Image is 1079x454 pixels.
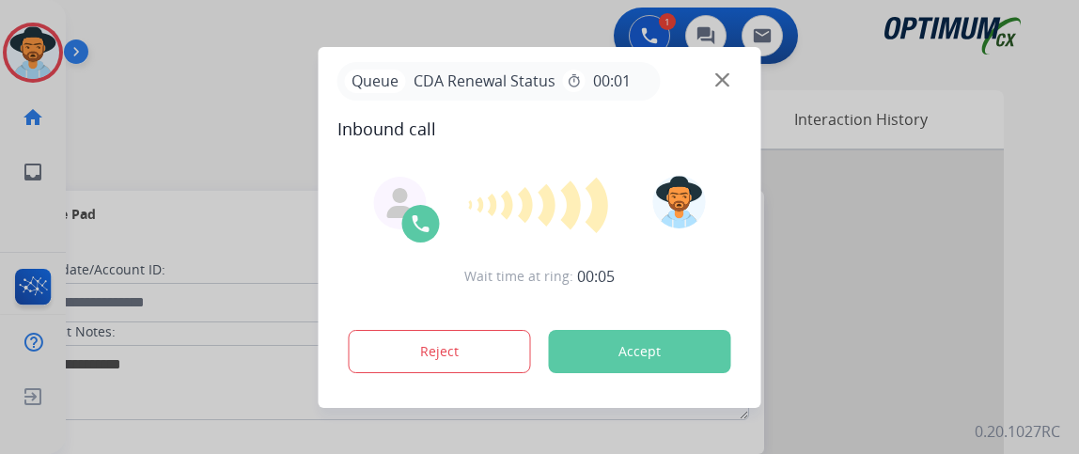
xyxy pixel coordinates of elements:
[567,73,582,88] mat-icon: timer
[337,116,743,142] span: Inbound call
[577,265,615,288] span: 00:05
[549,330,731,373] button: Accept
[593,70,631,92] span: 00:01
[464,267,573,286] span: Wait time at ring:
[349,330,531,373] button: Reject
[385,188,415,218] img: agent-avatar
[715,72,729,86] img: close-button
[410,212,432,235] img: call-icon
[975,420,1060,443] p: 0.20.1027RC
[345,70,406,93] p: Queue
[406,70,563,92] span: CDA Renewal Status
[652,176,705,228] img: avatar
